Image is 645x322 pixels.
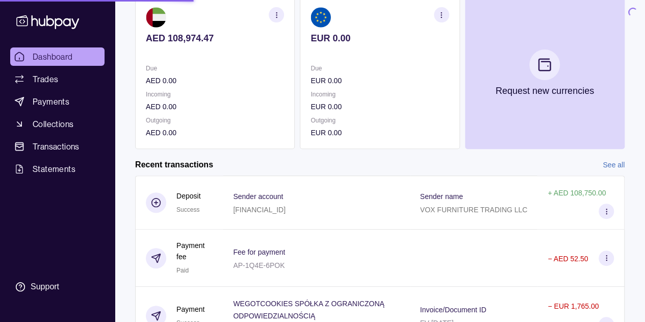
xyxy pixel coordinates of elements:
[146,101,284,112] p: AED 0.00
[420,192,463,201] p: Sender name
[311,89,449,100] p: Incoming
[311,75,449,86] p: EUR 0.00
[496,85,594,96] p: Request new currencies
[33,95,69,108] span: Payments
[146,63,284,74] p: Due
[31,281,59,292] div: Support
[311,7,331,28] img: eu
[146,115,284,126] p: Outgoing
[311,115,449,126] p: Outgoing
[10,276,105,298] a: Support
[146,7,166,28] img: ae
[135,159,213,170] h2: Recent transactions
[311,63,449,74] p: Due
[233,192,283,201] p: Sender account
[33,163,75,175] span: Statements
[33,140,80,153] span: Transactions
[176,304,204,315] p: Payment
[233,300,384,320] p: WEGOTCOOKIES SPÓŁKA Z OGRANICZONĄ ODPOWIEDZIALNOŚCIĄ
[311,127,449,138] p: EUR 0.00
[548,255,588,263] p: − AED 52.50
[10,137,105,156] a: Transactions
[603,159,625,170] a: See all
[146,75,284,86] p: AED 0.00
[146,33,284,44] p: AED 108,974.47
[10,47,105,66] a: Dashboard
[311,101,449,112] p: EUR 0.00
[233,261,285,269] p: AP-1Q4E-6POK
[176,190,200,202] p: Deposit
[420,306,486,314] p: Invoice/Document ID
[10,160,105,178] a: Statements
[176,206,199,213] span: Success
[176,240,213,262] p: Payment fee
[33,118,73,130] span: Collections
[146,127,284,138] p: AED 0.00
[146,89,284,100] p: Incoming
[311,33,449,44] p: EUR 0.00
[233,248,285,256] p: Fee for payment
[10,70,105,88] a: Trades
[10,115,105,133] a: Collections
[33,73,58,85] span: Trades
[548,189,606,197] p: + AED 108,750.00
[10,92,105,111] a: Payments
[548,302,599,310] p: − EUR 1,765.00
[33,51,73,63] span: Dashboard
[176,267,189,274] span: Paid
[420,206,528,214] p: VOX FURNITURE TRADING LLC
[233,206,286,214] p: [FINANCIAL_ID]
